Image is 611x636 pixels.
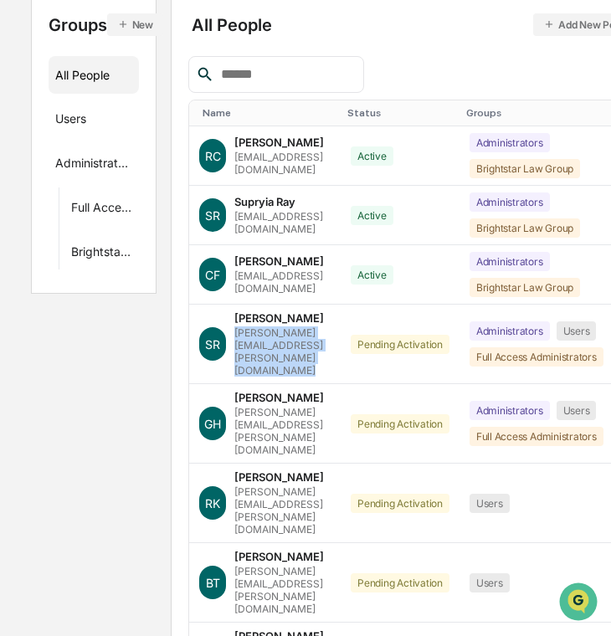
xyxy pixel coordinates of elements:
[205,268,220,282] span: CF
[205,337,220,351] span: SR
[17,257,44,284] img: Cece Ferraez
[234,269,331,295] div: [EMAIL_ADDRESS][DOMAIN_NAME]
[167,415,203,428] span: Pylon
[17,212,44,238] img: Jack Rasmussen
[470,494,510,513] div: Users
[17,35,305,62] p: How can we help?
[351,335,449,354] div: Pending Activation
[470,252,550,271] div: Administrators
[234,485,331,536] div: [PERSON_NAME][EMAIL_ADDRESS][PERSON_NAME][DOMAIN_NAME]
[205,149,221,163] span: RC
[52,273,136,286] span: [PERSON_NAME]
[470,159,580,178] div: Brightstar Law Group
[55,61,132,89] div: All People
[234,470,324,484] div: [PERSON_NAME]
[351,265,393,285] div: Active
[234,550,324,563] div: [PERSON_NAME]
[466,107,607,119] div: Toggle SortBy
[470,321,550,341] div: Administrators
[10,367,112,397] a: 🔎Data Lookup
[17,128,47,158] img: 1746055101610-c473b297-6a78-478c-a979-82029cc54cd1
[75,128,275,145] div: Start new chat
[55,156,132,176] div: Administrators
[10,336,115,366] a: 🖐️Preclearance
[470,133,550,152] div: Administrators
[35,128,65,158] img: 8933085812038_c878075ebb4cc5468115_72.jpg
[206,576,220,590] span: BT
[351,206,393,225] div: Active
[470,218,580,238] div: Brightstar Law Group
[17,376,30,389] div: 🔎
[71,244,132,264] div: Brightstar Law Group
[203,107,334,119] div: Toggle SortBy
[234,406,331,456] div: [PERSON_NAME][EMAIL_ADDRESS][PERSON_NAME][DOMAIN_NAME]
[205,496,220,510] span: RK
[139,273,145,286] span: •
[470,427,603,446] div: Full Access Administrators
[138,342,208,359] span: Attestations
[557,401,597,420] div: Users
[204,417,221,431] span: GH
[234,151,331,176] div: [EMAIL_ADDRESS][DOMAIN_NAME]
[470,401,550,420] div: Administrators
[75,145,230,158] div: We're available if you need us!
[234,311,324,325] div: [PERSON_NAME]
[234,210,331,235] div: [EMAIL_ADDRESS][DOMAIN_NAME]
[17,344,30,357] div: 🖐️
[71,200,132,220] div: Full Access Administrators
[55,111,86,131] div: Users
[234,391,324,404] div: [PERSON_NAME]
[234,254,324,268] div: [PERSON_NAME]
[470,347,603,367] div: Full Access Administrators
[107,13,163,36] button: New
[148,273,182,286] span: [DATE]
[52,228,136,241] span: [PERSON_NAME]
[49,13,139,36] div: Groups
[347,107,453,119] div: Toggle SortBy
[351,494,449,513] div: Pending Activation
[351,573,449,592] div: Pending Activation
[205,208,220,223] span: SR
[33,374,105,391] span: Data Lookup
[470,192,550,212] div: Administrators
[121,344,135,357] div: 🗄️
[234,565,331,615] div: [PERSON_NAME][EMAIL_ADDRESS][PERSON_NAME][DOMAIN_NAME]
[557,321,597,341] div: Users
[470,278,580,297] div: Brightstar Law Group
[115,336,214,366] a: 🗄️Attestations
[139,228,145,241] span: •
[17,186,112,199] div: Past conversations
[118,414,203,428] a: Powered byPylon
[259,182,305,203] button: See all
[148,228,196,241] span: 10:57 AM
[234,136,324,149] div: [PERSON_NAME]
[470,573,510,592] div: Users
[234,195,295,208] div: Supryia Ray
[234,326,331,377] div: [PERSON_NAME][EMAIL_ADDRESS][PERSON_NAME][DOMAIN_NAME]
[285,133,305,153] button: Start new chat
[33,342,108,359] span: Preclearance
[557,581,603,626] iframe: Open customer support
[33,228,47,242] img: 1746055101610-c473b297-6a78-478c-a979-82029cc54cd1
[351,146,393,166] div: Active
[351,414,449,433] div: Pending Activation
